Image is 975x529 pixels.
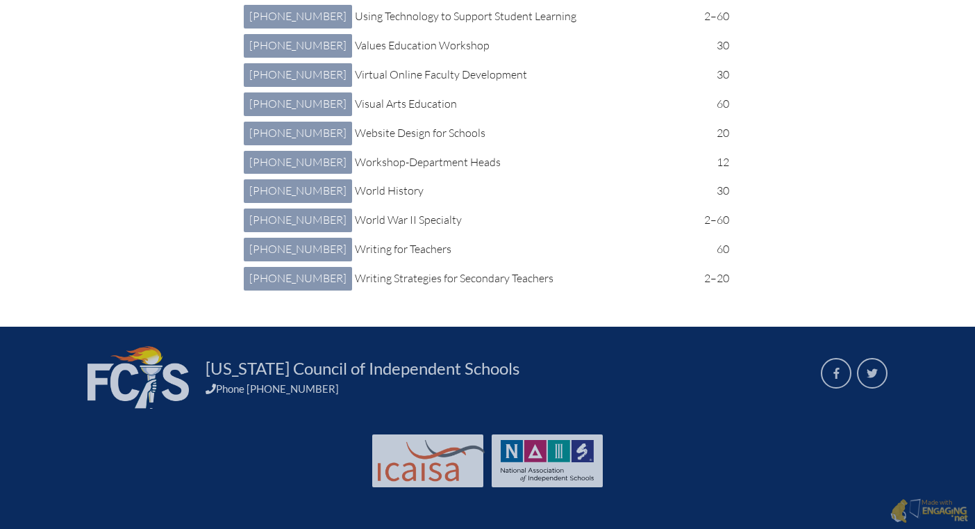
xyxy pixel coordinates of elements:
a: [PHONE_NUMBER] [244,34,352,58]
p: Workshop-Department Heads [355,154,689,172]
p: Writing for Teachers [355,241,689,259]
a: Made with [885,496,974,528]
p: 30 [700,66,729,84]
p: Made with [922,498,968,524]
a: [PHONE_NUMBER] [244,179,352,203]
a: [PHONE_NUMBER] [244,238,352,261]
p: Website Design for Schools [355,124,689,143]
p: World History [355,182,689,200]
img: FCIS_logo_white [87,346,189,409]
p: Writing Strategies for Secondary Teachers [355,270,689,288]
a: [US_STATE] Council of Independent Schools [200,357,525,380]
p: 30 [700,182,729,200]
a: [PHONE_NUMBER] [244,122,352,145]
p: Visual Arts Education [355,95,689,113]
img: Engaging - Bring it online [922,506,968,523]
a: [PHONE_NUMBER] [244,267,352,291]
p: 12 [700,154,729,172]
p: 2–20 [700,270,729,288]
p: Values Education Workshop [355,37,689,55]
img: Int'l Council Advancing Independent School Accreditation logo [378,440,485,482]
a: [PHONE_NUMBER] [244,209,352,232]
p: Using Technology to Support Student Learning [355,8,689,26]
a: [PHONE_NUMBER] [244,5,352,29]
a: [PHONE_NUMBER] [244,92,352,116]
p: World War II Specialty [355,211,689,229]
p: 60 [700,241,729,259]
p: 2–60 [700,211,729,229]
p: 20 [700,124,729,143]
img: Engaging - Bring it online [909,498,924,519]
p: 2–60 [700,8,729,26]
img: Engaging - Bring it online [890,498,908,523]
p: Virtual Online Faculty Development [355,66,689,84]
p: 30 [700,37,729,55]
p: 60 [700,95,729,113]
a: [PHONE_NUMBER] [244,63,352,87]
a: [PHONE_NUMBER] [244,151,352,174]
img: NAIS Logo [501,440,594,482]
div: Phone [PHONE_NUMBER] [206,382,804,395]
